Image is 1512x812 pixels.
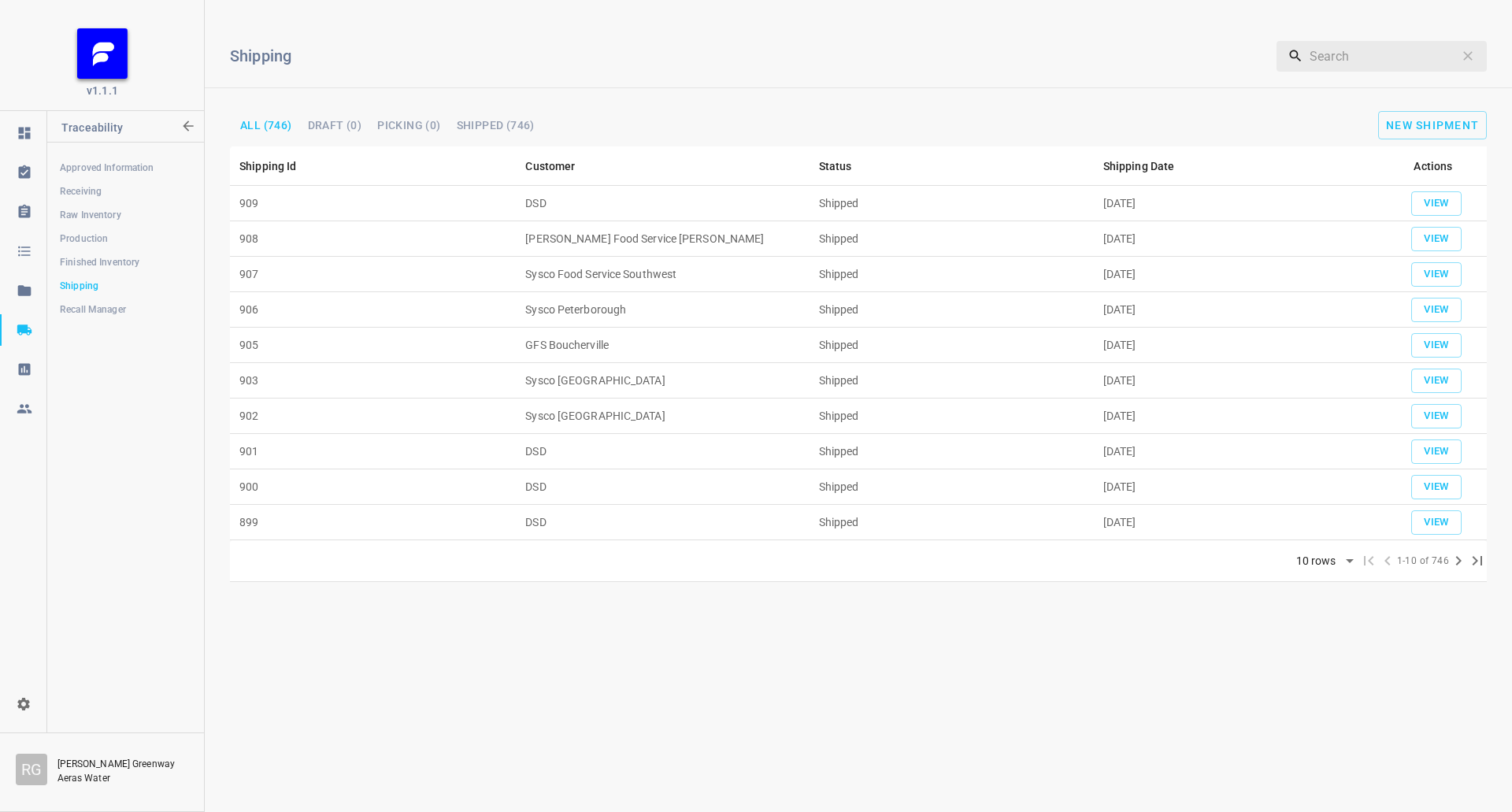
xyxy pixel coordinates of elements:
[1411,298,1462,322] button: add
[1411,404,1462,428] button: add
[47,199,203,231] a: Raw Inventory
[1411,510,1462,535] button: add
[230,469,516,505] td: 900
[1419,478,1454,496] span: View
[1411,475,1462,499] button: add
[1386,119,1479,132] span: New Shipment
[1094,292,1380,328] td: [DATE]
[516,186,809,221] td: DSD
[1094,186,1380,221] td: [DATE]
[1292,554,1340,568] div: 10 rows
[240,120,292,131] span: All (746)
[1419,265,1454,284] span: View
[810,363,1094,399] td: Shipped
[1419,230,1454,248] span: View
[516,399,809,434] td: Sysco [GEOGRAPHIC_DATA]
[525,157,595,176] span: Customer
[1286,550,1359,573] div: 10 rows
[810,399,1094,434] td: Shipped
[230,186,516,221] td: 909
[239,157,317,176] span: Shipping Id
[60,254,191,270] span: Finished Inventory
[1468,551,1487,570] span: Last Page
[1411,369,1462,393] button: add
[57,757,188,771] p: [PERSON_NAME] Greenway
[1411,439,1462,464] button: add
[1378,111,1487,139] button: add
[819,157,873,176] span: Status
[230,434,516,469] td: 901
[1419,372,1454,390] span: View
[60,302,191,317] span: Recall Manager
[1411,333,1462,358] button: add
[77,28,128,79] img: FB_Logo_Reversed_RGB_Icon.895fbf61.png
[371,115,447,135] button: Picking (0)
[516,363,809,399] td: Sysco [GEOGRAPHIC_DATA]
[230,257,516,292] td: 907
[1411,191,1462,216] button: add
[1288,48,1303,64] svg: Search
[1419,514,1454,532] span: View
[1419,407,1454,425] span: View
[1310,40,1454,72] input: Search
[1411,227,1462,251] button: add
[516,328,809,363] td: GFS Boucherville
[1103,157,1195,176] span: Shipping Date
[47,270,203,302] a: Shipping
[1449,551,1468,570] span: Next Page
[377,120,440,131] span: Picking (0)
[810,469,1094,505] td: Shipped
[1411,262,1462,287] button: add
[1419,336,1454,354] span: View
[516,434,809,469] td: DSD
[810,328,1094,363] td: Shipped
[516,257,809,292] td: Sysco Food Service Southwest
[1397,554,1449,569] span: 1-10 of 746
[302,115,369,135] button: Draft (0)
[810,434,1094,469] td: Shipped
[1419,443,1454,461] span: View
[230,292,516,328] td: 906
[457,120,535,131] span: Shipped (746)
[810,221,1094,257] td: Shipped
[230,363,516,399] td: 903
[47,247,203,278] a: Finished Inventory
[450,115,541,135] button: Shipped (746)
[60,231,191,247] span: Production
[60,184,191,199] span: Receiving
[1094,399,1380,434] td: [DATE]
[16,754,47,785] div: R G
[230,399,516,434] td: 902
[60,278,191,294] span: Shipping
[239,157,297,176] div: Shipping Id
[234,115,298,135] button: All (746)
[47,223,203,254] a: Production
[1094,469,1380,505] td: [DATE]
[60,207,191,223] span: Raw Inventory
[60,160,191,176] span: Approved Information
[1103,157,1175,176] div: Shipping Date
[1094,257,1380,292] td: [DATE]
[1419,301,1454,319] span: View
[1094,221,1380,257] td: [DATE]
[1378,551,1397,570] span: Previous Page
[1359,551,1378,570] span: First Page
[87,83,118,98] span: v1.1.1
[47,176,203,207] a: Receiving
[230,43,1051,69] h6: Shipping
[1419,195,1454,213] span: View
[516,221,809,257] td: [PERSON_NAME] Food Service [PERSON_NAME]
[525,157,575,176] div: Customer
[57,771,183,785] p: Aeras Water
[810,257,1094,292] td: Shipped
[1094,434,1380,469] td: [DATE]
